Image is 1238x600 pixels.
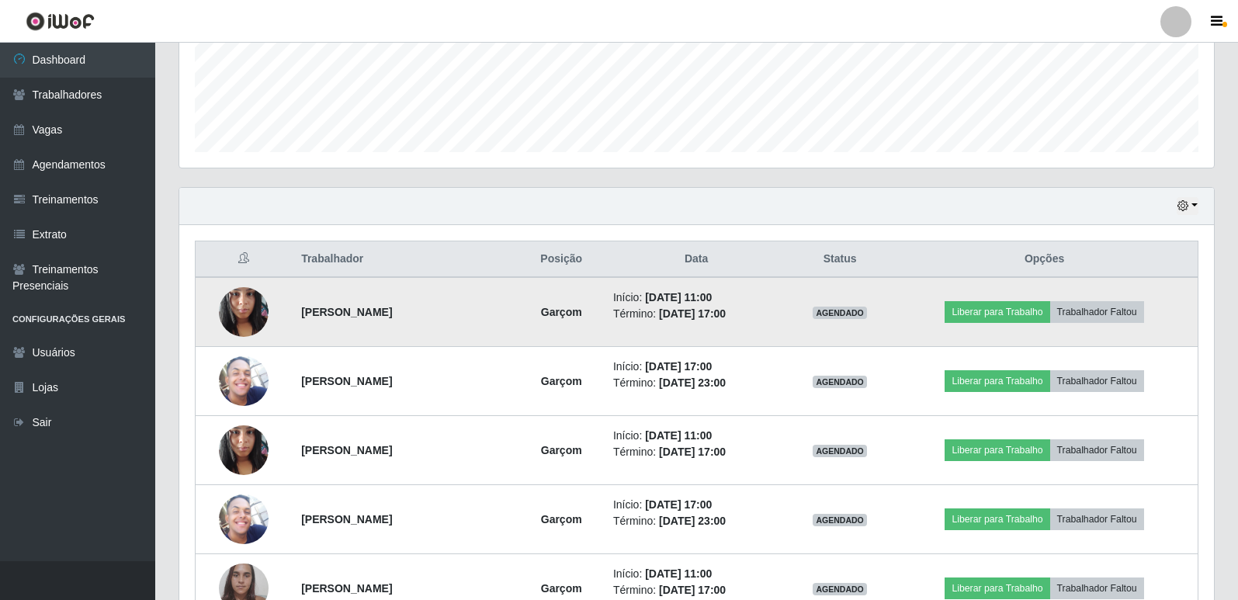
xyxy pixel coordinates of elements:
button: Trabalhador Faltou [1050,301,1144,323]
button: Trabalhador Faltou [1050,508,1144,530]
time: [DATE] 23:00 [659,376,726,389]
th: Opções [891,241,1198,278]
li: Início: [613,428,779,444]
li: Término: [613,444,779,460]
strong: Garçom [541,375,582,387]
span: AGENDADO [813,514,867,526]
time: [DATE] 17:00 [659,584,726,596]
span: AGENDADO [813,583,867,595]
th: Posição [519,241,604,278]
time: [DATE] 11:00 [645,291,712,303]
strong: Garçom [541,513,582,525]
img: 1699963072939.jpeg [219,417,269,483]
li: Início: [613,497,779,513]
li: Início: [613,566,779,582]
button: Trabalhador Faltou [1050,439,1144,461]
span: AGENDADO [813,445,867,457]
th: Status [789,241,891,278]
button: Trabalhador Faltou [1050,577,1144,599]
button: Trabalhador Faltou [1050,370,1144,392]
li: Início: [613,290,779,306]
li: Início: [613,359,779,375]
th: Trabalhador [292,241,518,278]
span: AGENDADO [813,376,867,388]
button: Liberar para Trabalho [945,301,1049,323]
time: [DATE] 17:00 [659,307,726,320]
button: Liberar para Trabalho [945,508,1049,530]
img: 1699963072939.jpeg [219,279,269,345]
strong: [PERSON_NAME] [301,582,392,595]
strong: Garçom [541,444,582,456]
strong: [PERSON_NAME] [301,306,392,318]
img: 1693441138055.jpeg [219,494,269,544]
button: Liberar para Trabalho [945,577,1049,599]
li: Término: [613,513,779,529]
time: [DATE] 11:00 [645,429,712,442]
li: Término: [613,306,779,322]
button: Liberar para Trabalho [945,439,1049,461]
time: [DATE] 17:00 [659,446,726,458]
li: Término: [613,582,779,598]
img: 1693441138055.jpeg [219,356,269,406]
time: [DATE] 23:00 [659,515,726,527]
strong: [PERSON_NAME] [301,513,392,525]
strong: [PERSON_NAME] [301,375,392,387]
strong: [PERSON_NAME] [301,444,392,456]
img: CoreUI Logo [26,12,95,31]
time: [DATE] 17:00 [645,498,712,511]
strong: Garçom [541,582,582,595]
strong: Garçom [541,306,582,318]
time: [DATE] 11:00 [645,567,712,580]
th: Data [604,241,789,278]
li: Término: [613,375,779,391]
span: AGENDADO [813,307,867,319]
button: Liberar para Trabalho [945,370,1049,392]
time: [DATE] 17:00 [645,360,712,373]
